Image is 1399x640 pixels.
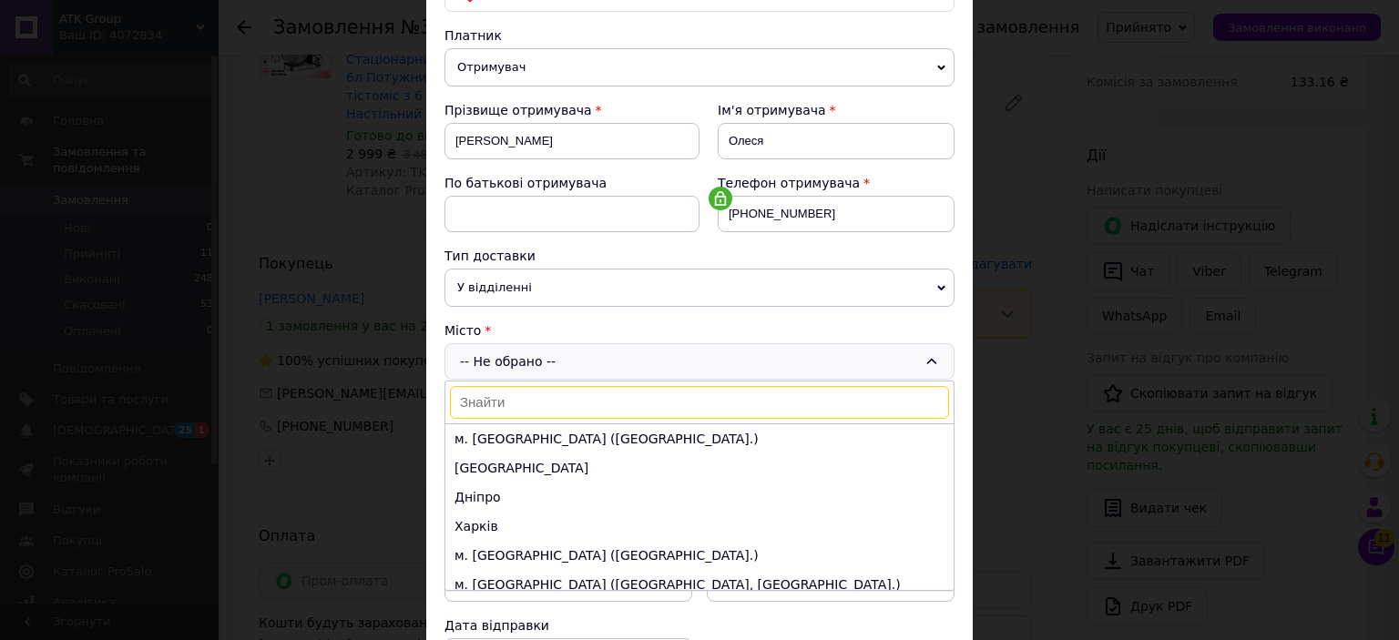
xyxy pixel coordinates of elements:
span: Прізвище отримувача [444,103,592,117]
div: -- Не обрано -- [444,343,955,380]
span: У відділенні [444,269,955,307]
div: Дата відправки [444,616,692,635]
input: +380 [718,196,955,232]
li: м. [GEOGRAPHIC_DATA] ([GEOGRAPHIC_DATA].) [445,541,954,570]
div: Місто [444,321,955,340]
span: Тип доставки [444,249,536,263]
span: Ім'я отримувача [718,103,826,117]
span: Отримувач [444,48,955,86]
li: Дніпро [445,483,954,512]
li: [GEOGRAPHIC_DATA] [445,453,954,483]
li: м. [GEOGRAPHIC_DATA] ([GEOGRAPHIC_DATA], [GEOGRAPHIC_DATA].) [445,570,954,599]
span: Платник [444,28,502,43]
span: По батькові отримувача [444,176,607,190]
input: Знайти [450,386,949,419]
span: Телефон отримувача [718,176,860,190]
li: Харків [445,512,954,541]
li: м. [GEOGRAPHIC_DATA] ([GEOGRAPHIC_DATA].) [445,424,954,453]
